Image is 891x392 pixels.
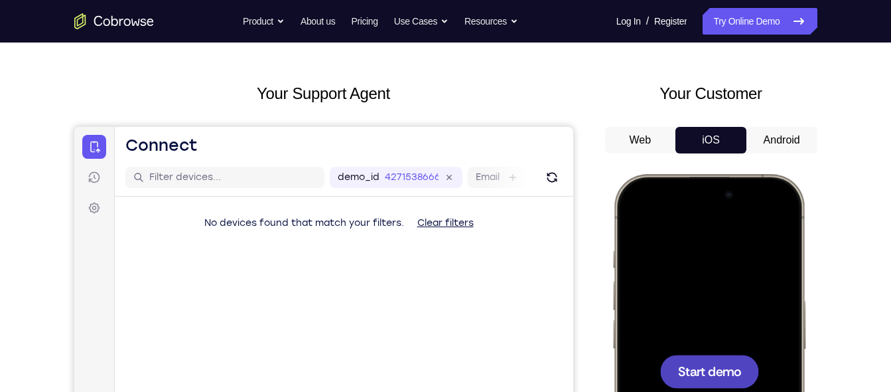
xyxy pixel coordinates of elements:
[703,8,817,35] a: Try Online Demo
[746,127,817,153] button: Android
[351,8,377,35] a: Pricing
[464,8,518,35] button: Resources
[243,8,285,35] button: Product
[394,8,448,35] button: Use Cases
[654,8,687,35] a: Register
[616,8,641,35] a: Log In
[74,13,154,29] a: Go to the home page
[605,127,676,153] button: Web
[605,82,817,106] h2: Your Customer
[301,8,335,35] a: About us
[48,181,147,214] button: Start demo
[646,13,649,29] span: /
[74,82,573,106] h2: Your Support Agent
[675,127,746,153] button: iOS
[66,191,129,203] span: Start demo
